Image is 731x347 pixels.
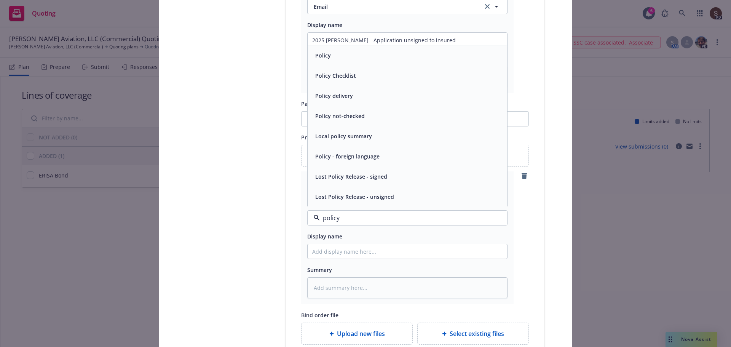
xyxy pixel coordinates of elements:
span: Display name [307,21,342,29]
div: Upload new files [301,323,413,345]
span: PandaDoc link [301,100,338,107]
span: Display name [307,233,342,240]
button: Policy [315,51,331,59]
button: Lost Policy Release - signed [315,173,387,181]
button: Policy Checklist [315,72,356,80]
button: Policy delivery [315,92,353,100]
a: remove [520,171,529,181]
span: Proposal file [301,134,334,141]
div: Upload new files [301,145,413,167]
input: Filter by keyword [320,213,492,222]
span: Select existing files [450,329,504,338]
a: clear selection [483,2,492,11]
button: Local policy summary [315,132,372,140]
button: Policy not-checked [315,112,365,120]
span: Email [314,3,474,11]
span: Summary [307,266,332,273]
button: Lost Policy Release - unsigned [315,193,394,201]
input: Add display name here... [308,244,507,259]
span: Upload new files [337,329,385,338]
button: Policy - foreign language [315,152,380,160]
div: Select existing files [417,323,529,345]
input: Add display name here... [308,33,507,47]
span: Bind order file [301,312,338,319]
